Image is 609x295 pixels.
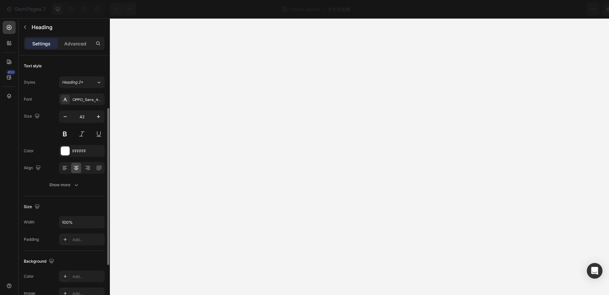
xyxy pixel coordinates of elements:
[545,3,606,16] button: Publish Theme Section
[72,237,103,243] div: Add...
[527,7,538,12] span: Save
[551,6,601,13] div: Publish Theme Section
[288,6,322,13] span: Theme section
[24,203,41,211] div: Size
[110,18,609,295] iframe: Design area
[521,3,543,16] button: Save
[323,6,325,13] span: /
[62,79,83,85] span: Heading 2*
[32,23,102,31] p: Heading
[59,76,105,88] button: Heading 2*
[587,263,602,279] div: Open Intercom Messenger
[24,164,42,172] div: Align
[24,79,35,85] div: Styles
[72,148,103,154] div: FFFFFF
[6,70,16,75] div: 450
[72,97,103,103] div: OPPO_Sans_40_ShopifyCurrency_subset
[24,273,34,279] div: Color
[3,3,49,16] button: 7
[24,257,55,266] div: Background
[49,182,80,188] div: Show more
[64,40,86,47] p: Advanced
[24,96,32,102] div: Font
[72,274,103,280] div: Add...
[24,179,105,191] button: Show more
[327,6,350,13] span: 卡片式轮播
[59,216,104,228] input: Auto
[24,112,41,121] div: Size
[32,40,51,47] p: Settings
[24,63,42,69] div: Text style
[24,237,39,242] div: Padding
[43,5,46,13] p: 7
[110,3,136,16] div: Undo/Redo
[24,219,35,225] div: Width
[24,148,34,154] div: Color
